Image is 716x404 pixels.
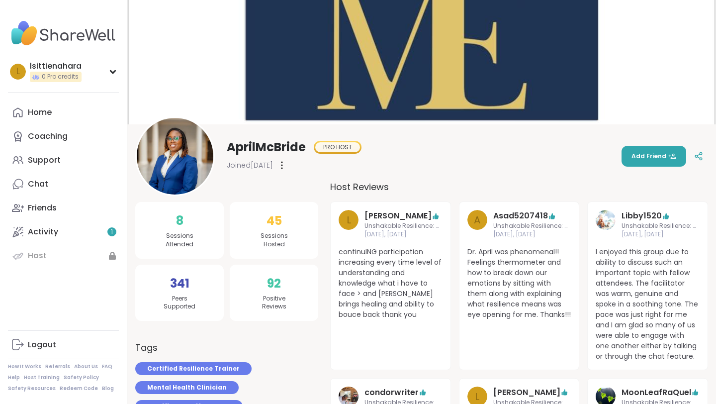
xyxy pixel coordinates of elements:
span: l [16,65,20,78]
a: Libby1520 [596,210,616,239]
span: 341 [170,275,189,293]
span: [DATE], [DATE] [493,230,571,239]
span: Unshakable Resilience: Bounce Back Stronger [493,222,571,230]
span: I enjoyed this group due to ability to discuss such an important topic with fellow attendees. The... [596,247,700,362]
a: Support [8,148,119,172]
a: Libby1520 [622,210,662,222]
a: Safety Policy [64,374,99,381]
span: Joined [DATE] [227,160,273,170]
div: Home [28,107,52,118]
a: Safety Resources [8,385,56,392]
a: Friends [8,196,119,220]
a: Logout [8,333,119,357]
span: 92 [267,275,281,293]
div: PRO HOST [315,142,360,152]
span: Add Friend [631,152,676,161]
span: [DATE], [DATE] [622,230,700,239]
a: [PERSON_NAME] [493,387,560,399]
span: Sessions Hosted [261,232,288,249]
div: Friends [28,202,57,213]
button: Add Friend [622,146,686,167]
span: Peers Supported [164,295,195,311]
span: Positive Reviews [262,295,286,311]
span: [DATE], [DATE] [364,230,443,239]
span: AprilMcBride [227,139,306,155]
div: Support [28,155,61,166]
span: Sessions Attended [166,232,193,249]
div: Logout [28,339,56,350]
a: A [467,210,487,239]
a: About Us [74,363,98,370]
span: Dr. April was phenomenal!! Feelings thermometer and how to break down our emotions by sitting wit... [467,247,571,320]
a: Asad5207418 [493,210,548,222]
a: Chat [8,172,119,196]
a: Home [8,101,119,124]
div: Activity [28,226,58,237]
a: Activity1 [8,220,119,244]
span: 0 Pro credits [42,73,79,81]
a: Blog [102,385,114,392]
span: 8 [176,212,183,230]
a: Help [8,374,20,381]
span: Unshakable Resilience: Bounce Back Stronger [364,222,443,230]
span: 1 [111,228,113,236]
a: Redeem Code [60,385,98,392]
span: 45 [267,212,282,230]
a: condorwriter [364,387,419,399]
span: A [474,212,480,227]
a: MoonLeafRaQuel [622,387,691,399]
a: Host Training [24,374,60,381]
div: lsittienahara [30,61,82,72]
a: [PERSON_NAME] [364,210,432,222]
span: continuING participation increasing every time level of understanding and knowledge what i have t... [339,247,443,320]
div: Host [28,250,47,261]
span: L [475,389,479,404]
span: Mental Health Clinician [147,383,227,392]
span: Certified Resilience Trainer [147,364,240,373]
div: Coaching [28,131,68,142]
a: Referrals [45,363,70,370]
div: Chat [28,179,48,190]
a: L [339,210,358,239]
img: ShareWell Nav Logo [8,16,119,51]
a: Coaching [8,124,119,148]
h3: Tags [135,341,158,354]
a: FAQ [102,363,112,370]
img: AprilMcBride [137,118,213,195]
a: Host [8,244,119,268]
a: How It Works [8,363,41,370]
span: L [347,212,351,227]
span: Unshakable Resilience: Bounce Back Stronger [622,222,700,230]
img: Libby1520 [596,210,616,230]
